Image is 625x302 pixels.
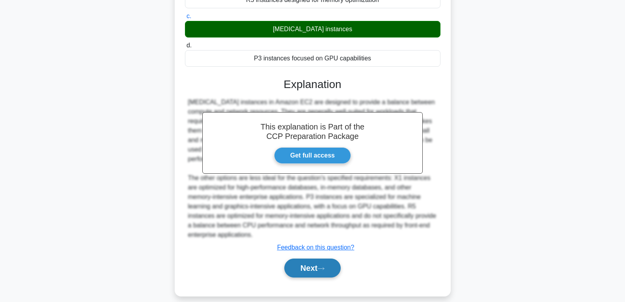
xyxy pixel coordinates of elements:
[284,259,341,278] button: Next
[185,21,440,38] div: [MEDICAL_DATA] instances
[187,42,192,49] span: d.
[187,13,191,19] span: c.
[190,78,436,91] h3: Explanation
[277,244,354,251] a: Feedback on this question?
[185,50,440,67] div: P3 instances focused on GPU capabilities
[188,98,437,240] div: [MEDICAL_DATA] instances in Amazon EC2 are designed to provide a balance between compute and netw...
[274,147,351,164] a: Get full access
